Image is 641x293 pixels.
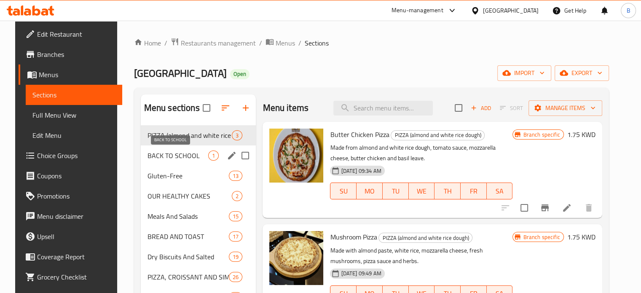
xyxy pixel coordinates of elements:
[148,252,229,262] span: Dry Biscuits And Salted
[330,183,357,199] button: SU
[520,233,563,241] span: Branch specific
[141,125,256,145] div: PIZZA (almond and white rice dough)3
[19,24,122,44] a: Edit Restaurant
[515,199,533,217] span: Select to update
[230,69,249,79] div: Open
[520,131,563,139] span: Branch specific
[39,70,115,80] span: Menus
[333,101,433,116] input: search
[483,6,539,15] div: [GEOGRAPHIC_DATA]
[229,172,242,180] span: 13
[37,171,115,181] span: Coupons
[37,231,115,242] span: Upsell
[535,103,595,113] span: Manage items
[392,5,443,16] div: Menu-management
[141,145,256,166] div: BACK TO SCHOOL1edit
[19,206,122,226] a: Menu disclaimer
[141,247,256,267] div: Dry Biscuits And Salted19
[19,267,122,287] a: Grocery Checklist
[32,110,115,120] span: Full Menu View
[379,233,472,243] span: PIZZA (almond and white rice dough)
[141,186,256,206] div: OUR HEALTHY CAKES2
[19,186,122,206] a: Promotions
[412,185,432,197] span: WE
[229,212,242,220] span: 15
[298,38,301,48] li: /
[357,183,383,199] button: MO
[334,185,353,197] span: SU
[269,231,323,285] img: Mushroom Pizza
[144,102,200,114] h2: Menu sections
[229,233,242,241] span: 17
[141,267,256,287] div: PIZZA, CROISSANT AND SIMIT26
[360,185,379,197] span: MO
[409,183,435,199] button: WE
[141,166,256,186] div: Gluten-Free13
[37,252,115,262] span: Coverage Report
[37,29,115,39] span: Edit Restaurant
[338,269,384,277] span: [DATE] 09:49 AM
[148,231,229,242] span: BREAD AND TOAST
[134,38,161,48] a: Home
[236,98,256,118] button: Add section
[171,38,256,48] a: Restaurants management
[391,130,484,140] span: PIZZA (almond and white rice dough)
[225,149,238,162] button: edit
[148,211,229,221] span: Meals And Salads
[276,38,295,48] span: Menus
[535,198,555,218] button: Branch-specific-item
[561,68,602,78] span: export
[487,183,513,199] button: SA
[230,70,249,78] span: Open
[567,231,595,243] h6: 1.75 KWD
[259,38,262,48] li: /
[148,191,232,201] span: OUR HEALTHY CAKES
[141,206,256,226] div: Meals And Salads15
[148,130,232,140] span: PIZZA (almond and white rice dough)
[232,191,242,201] div: items
[263,102,308,114] h2: Menu items
[269,129,323,183] img: Butter Chicken Pizza
[562,203,572,213] a: Edit menu item
[330,142,512,164] p: Made from almond and white rice dough, tomato sauce, mozzarella cheese, butter chicken and basil ...
[26,125,122,145] a: Edit Menu
[383,183,409,199] button: TU
[378,233,472,243] div: PIZZA (almond and white rice dough)
[37,49,115,59] span: Branches
[32,130,115,140] span: Edit Menu
[494,102,528,115] span: Select section first
[19,226,122,247] a: Upsell
[37,191,115,201] span: Promotions
[148,272,229,282] span: PIZZA, CROISSANT AND SIMIT
[229,272,242,282] div: items
[461,183,487,199] button: FR
[438,185,457,197] span: TH
[232,132,242,140] span: 3
[37,272,115,282] span: Grocery Checklist
[164,38,167,48] li: /
[148,171,229,181] div: Gluten-Free
[434,183,461,199] button: TH
[19,145,122,166] a: Choice Groups
[229,231,242,242] div: items
[266,38,295,48] a: Menus
[232,192,242,200] span: 2
[450,99,467,117] span: Select section
[330,231,377,243] span: Mushroom Pizza
[464,185,483,197] span: FR
[386,185,405,197] span: TU
[579,198,599,218] button: delete
[528,100,602,116] button: Manage items
[26,105,122,125] a: Full Menu View
[467,102,494,115] span: Add item
[181,38,256,48] span: Restaurants management
[338,167,384,175] span: [DATE] 09:34 AM
[19,65,122,85] a: Menus
[232,130,242,140] div: items
[148,151,209,161] span: BACK TO SCHOOL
